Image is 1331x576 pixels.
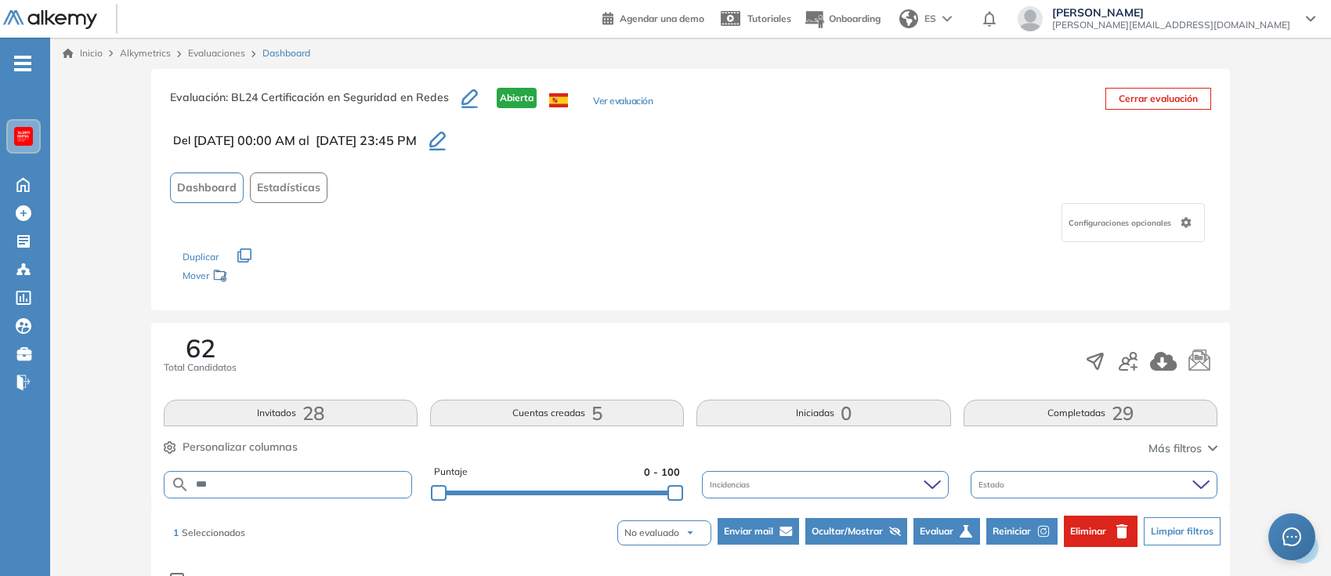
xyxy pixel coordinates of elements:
[430,400,684,426] button: Cuentas creadas5
[170,172,244,203] button: Dashboard
[805,518,907,545] button: Ocultar/Mostrar
[747,13,791,24] span: Tutoriales
[942,16,952,22] img: arrow
[696,400,950,426] button: Iniciadas0
[1070,524,1106,538] span: Eliminar
[298,131,309,150] span: al
[183,439,298,455] span: Personalizar columnas
[924,12,936,26] span: ES
[1069,217,1174,229] span: Configuraciones opcionales
[1064,516,1137,547] button: Eliminar
[1062,203,1205,242] div: Configuraciones opcionales
[164,400,418,426] button: Invitados28
[718,518,799,545] button: Enviar mail
[262,46,310,60] span: Dashboard
[173,527,179,538] span: 1
[644,465,680,480] span: 0 - 100
[170,88,461,121] h3: Evaluación
[685,528,695,538] img: arrow
[183,251,219,263] span: Duplicar
[993,524,1031,538] span: Reiniciar
[624,526,679,540] span: No evaluado
[593,94,653,110] button: Ver evaluación
[1052,6,1290,19] span: [PERSON_NAME]
[177,179,237,196] span: Dashboard
[1148,440,1202,457] span: Más filtros
[194,131,295,150] span: [DATE] 00:00 AM
[920,524,953,538] span: Evaluar
[702,471,949,498] div: Incidencias
[186,335,215,360] span: 62
[812,524,883,538] span: Ocultar/Mostrar
[164,360,237,375] span: Total Candidatos
[250,172,327,203] button: Estadísticas
[63,46,103,60] a: Inicio
[171,475,190,494] img: SEARCH_ALT
[710,479,753,491] span: Incidencias
[182,527,245,538] span: Seleccionados
[1052,19,1290,31] span: [PERSON_NAME][EMAIL_ADDRESS][DOMAIN_NAME]
[978,479,1007,491] span: Estado
[549,93,568,107] img: ESP
[120,47,171,59] span: Alkymetrics
[1282,527,1301,546] span: message
[173,132,190,149] span: Del
[986,518,1058,545] button: Reiniciar
[1105,88,1211,110] button: Cerrar evaluación
[226,90,449,104] span: : BL24 Certificación en Seguridad en Redes
[602,8,704,27] a: Agendar una demo
[829,13,881,24] span: Onboarding
[497,88,537,108] span: Abierta
[913,518,980,545] button: Evaluar
[316,131,417,150] span: [DATE] 23:45 PM
[964,400,1217,426] button: Completadas29
[164,439,298,455] button: Personalizar columnas
[1144,517,1221,545] button: Limpiar filtros
[971,471,1217,498] div: Estado
[899,9,918,28] img: world
[804,2,881,36] button: Onboarding
[1148,440,1217,457] button: Más filtros
[620,13,704,24] span: Agendar una demo
[183,263,339,292] div: Mover
[14,62,31,65] i: -
[257,179,320,196] span: Estadísticas
[434,465,468,480] span: Puntaje
[3,10,97,30] img: Logo
[188,47,245,59] a: Evaluaciones
[17,130,30,143] img: https://assets.alkemy.org/workspaces/620/d203e0be-08f6-444b-9eae-a92d815a506f.png
[724,524,773,538] span: Enviar mail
